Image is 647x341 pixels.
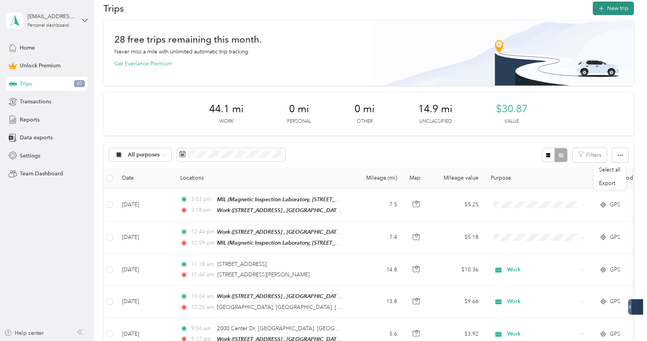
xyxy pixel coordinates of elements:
[599,180,615,187] span: Export
[114,60,172,68] button: Get Everlance Premium
[430,254,485,286] td: $10.36
[610,233,620,242] span: GPS
[217,325,373,332] span: 2000 Center Dr, [GEOGRAPHIC_DATA], [GEOGRAPHIC_DATA]
[116,189,174,221] td: [DATE]
[219,118,234,125] p: Work
[217,261,267,267] span: [STREET_ADDRESS]
[217,240,523,246] span: MIL (Magnetic Inspection Laboratory, [STREET_ADDRESS][PERSON_NAME] , [GEOGRAPHIC_DATA], [GEOGRAPH...
[191,260,214,269] span: 11:18 am
[354,103,375,115] span: 0 mi
[114,48,248,56] p: Never miss a mile with unlimited automatic trip tracking
[116,221,174,254] td: [DATE]
[604,298,647,341] iframe: Everlance-gr Chat Button Frame
[128,152,160,158] span: All purposes
[507,330,578,338] span: Work
[289,103,309,115] span: 0 mi
[217,271,310,278] span: [STREET_ADDRESS][PERSON_NAME]
[28,12,76,21] div: [EMAIL_ADDRESS][DOMAIN_NAME]
[191,271,214,279] span: 11:44 am
[375,21,634,86] img: Banner
[485,168,593,189] th: Purpose
[103,4,124,12] h1: Trips
[20,80,32,88] span: Trips
[507,266,578,274] span: Work
[507,297,578,306] span: Work
[217,293,400,300] span: Work ([STREET_ADDRESS] , [GEOGRAPHIC_DATA], [GEOGRAPHIC_DATA])
[191,228,213,236] span: 12:44 pm
[20,170,63,178] span: Team Dashboard
[20,98,51,106] span: Transactions
[209,103,244,115] span: 44.1 mi
[191,239,213,247] span: 12:59 pm
[430,168,485,189] th: Mileage value
[599,166,620,173] span: Select all
[573,148,607,162] button: Filters
[28,23,69,28] div: Personal dashboard
[430,286,485,318] td: $9.66
[191,324,213,333] span: 9:04 am
[352,221,403,254] td: 7.4
[403,168,430,189] th: Map
[174,168,352,189] th: Locations
[217,229,400,235] span: Work ([STREET_ADDRESS] , [GEOGRAPHIC_DATA], [GEOGRAPHIC_DATA])
[593,2,634,15] button: New trip
[504,118,519,125] p: Value
[20,134,53,142] span: Data exports
[116,168,174,189] th: Date
[74,80,85,87] span: 60
[191,292,213,301] span: 10:04 am
[217,304,478,310] span: [GEOGRAPHIC_DATA], [GEOGRAPHIC_DATA], [GEOGRAPHIC_DATA][US_STATE], [GEOGRAPHIC_DATA]
[352,168,403,189] th: Mileage (mi)
[430,189,485,221] td: $5.25
[20,44,35,52] span: Home
[419,118,452,125] p: Unclassified
[114,35,262,43] h1: 28 free trips remaining this month.
[418,103,453,115] span: 14.9 mi
[191,195,213,204] span: 3:03 pm
[20,62,60,70] span: Unlock Premium
[217,207,400,214] span: Work ([STREET_ADDRESS] , [GEOGRAPHIC_DATA], [GEOGRAPHIC_DATA])
[610,200,620,209] span: GPS
[352,254,403,286] td: 14.8
[496,103,528,115] span: $30.87
[116,286,174,318] td: [DATE]
[20,152,40,160] span: Settings
[357,118,373,125] p: Other
[116,254,174,286] td: [DATE]
[20,116,40,124] span: Reports
[352,286,403,318] td: 13.8
[352,189,403,221] td: 7.5
[610,266,620,274] span: GPS
[191,206,213,214] span: 3:18 pm
[217,196,523,203] span: MIL (Magnetic Inspection Laboratory, [STREET_ADDRESS][PERSON_NAME] , [GEOGRAPHIC_DATA], [GEOGRAPH...
[4,329,44,337] button: Help center
[191,303,213,312] span: 10:26 am
[287,118,311,125] p: Personal
[430,221,485,254] td: $5.18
